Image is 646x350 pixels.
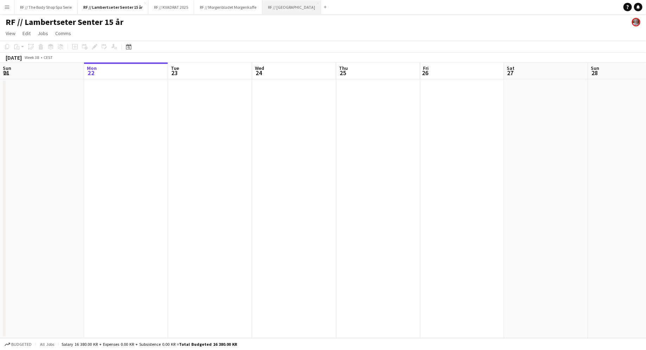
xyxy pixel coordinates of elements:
[23,55,41,60] span: Week 38
[254,69,264,77] span: 24
[2,69,11,77] span: 21
[194,0,262,14] button: RF // Morgenbladet Morgenkaffe
[11,342,32,347] span: Budgeted
[262,0,321,14] button: RF // [GEOGRAPHIC_DATA]
[170,69,179,77] span: 23
[87,65,97,71] span: Mon
[179,342,237,347] span: Total Budgeted 16 380.00 KR
[422,69,429,77] span: 26
[3,29,18,38] a: View
[55,30,71,37] span: Comms
[62,342,237,347] div: Salary 16 380.00 KR + Expenses 0.00 KR + Subsistence 0.00 KR =
[52,29,74,38] a: Comms
[338,69,348,77] span: 25
[39,342,56,347] span: All jobs
[423,65,429,71] span: Fri
[20,29,33,38] a: Edit
[6,17,123,27] h1: RF // Lambertseter Senter 15 år
[339,65,348,71] span: Thu
[171,65,179,71] span: Tue
[6,54,22,61] div: [DATE]
[255,65,264,71] span: Wed
[4,341,33,348] button: Budgeted
[86,69,97,77] span: 22
[591,65,600,71] span: Sun
[148,0,194,14] button: RF // KVADRAT 2025
[632,18,640,26] app-user-avatar: Tina Raugstad
[78,0,148,14] button: RF // Lambertseter Senter 15 år
[3,65,11,71] span: Sun
[35,29,51,38] a: Jobs
[44,55,53,60] div: CEST
[23,30,31,37] span: Edit
[590,69,600,77] span: 28
[506,69,515,77] span: 27
[14,0,78,14] button: RF // The Body Shop Spa Serie
[6,30,15,37] span: View
[38,30,48,37] span: Jobs
[507,65,515,71] span: Sat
